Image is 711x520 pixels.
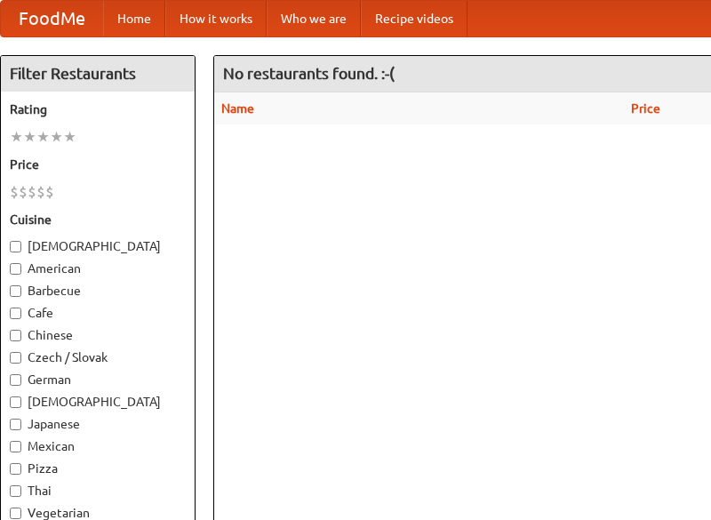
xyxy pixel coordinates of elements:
input: Pizza [10,463,21,475]
label: Barbecue [10,282,186,300]
label: [DEMOGRAPHIC_DATA] [10,237,186,255]
a: Name [221,101,254,116]
input: Vegetarian [10,508,21,519]
li: ★ [50,127,63,147]
input: Cafe [10,308,21,319]
input: Thai [10,485,21,497]
label: Mexican [10,437,186,455]
a: Home [103,1,165,36]
label: Czech / Slovak [10,348,186,366]
label: Cafe [10,304,186,322]
label: Chinese [10,326,186,344]
a: How it works [165,1,267,36]
li: $ [36,182,45,202]
li: ★ [10,127,23,147]
input: Czech / Slovak [10,352,21,364]
input: Chinese [10,330,21,341]
label: Thai [10,482,186,500]
li: ★ [36,127,50,147]
input: [DEMOGRAPHIC_DATA] [10,396,21,408]
li: $ [28,182,36,202]
input: German [10,374,21,386]
li: $ [19,182,28,202]
label: Japanese [10,415,186,433]
li: $ [45,182,54,202]
a: Recipe videos [361,1,467,36]
a: FoodMe [1,1,103,36]
input: [DEMOGRAPHIC_DATA] [10,241,21,252]
a: Who we are [267,1,361,36]
input: Barbecue [10,285,21,297]
ng-pluralize: No restaurants found. :-( [223,65,395,82]
h4: Filter Restaurants [1,56,195,92]
input: Japanese [10,419,21,430]
h5: Price [10,156,186,173]
input: Mexican [10,441,21,452]
li: ★ [23,127,36,147]
label: Pizza [10,460,186,477]
label: German [10,371,186,388]
h5: Rating [10,100,186,118]
h5: Cuisine [10,211,186,228]
label: [DEMOGRAPHIC_DATA] [10,393,186,411]
label: American [10,260,186,277]
li: $ [10,182,19,202]
input: American [10,263,21,275]
li: ★ [63,127,76,147]
a: Price [631,101,660,116]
